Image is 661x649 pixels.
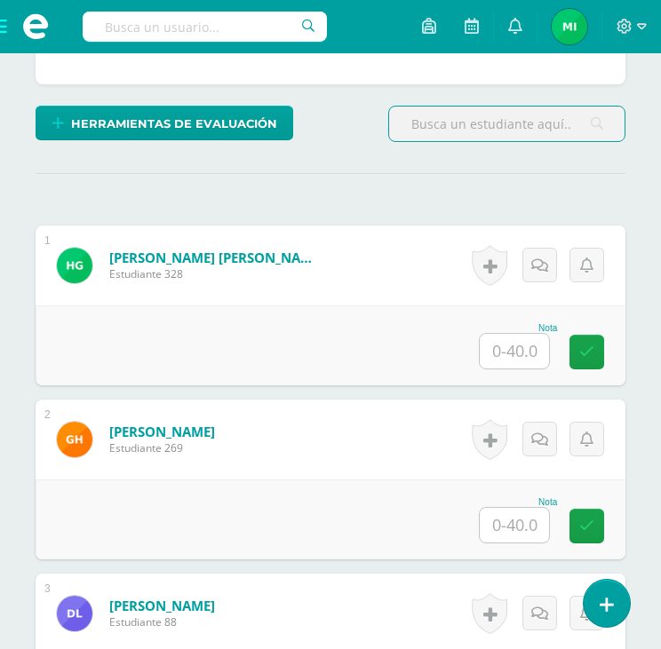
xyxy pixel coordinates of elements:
[480,334,549,368] input: 0-40.0
[36,106,293,140] a: Herramientas de evaluación
[109,614,215,629] span: Estudiante 88
[479,323,557,333] div: Nota
[479,497,557,507] div: Nota
[57,248,92,283] img: ea721b6879e0d0c37d67d45182817ded.png
[109,423,215,440] a: [PERSON_NAME]
[109,440,215,455] span: Estudiante 269
[389,107,625,141] input: Busca un estudiante aquí...
[71,107,277,140] span: Herramientas de evaluación
[57,422,92,457] img: e2be6f6de80f6a5425c018c5c6fd5f4b.png
[109,266,323,281] span: Estudiante 328
[57,596,92,631] img: 591983999740d2a6d8bfc8dad33f0df2.png
[552,9,587,44] img: d61081fa4d32a2584e9020f5274a417f.png
[480,508,549,542] input: 0-40.0
[109,249,323,266] a: [PERSON_NAME] [PERSON_NAME]
[109,597,215,614] a: [PERSON_NAME]
[83,12,327,42] input: Busca un usuario...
